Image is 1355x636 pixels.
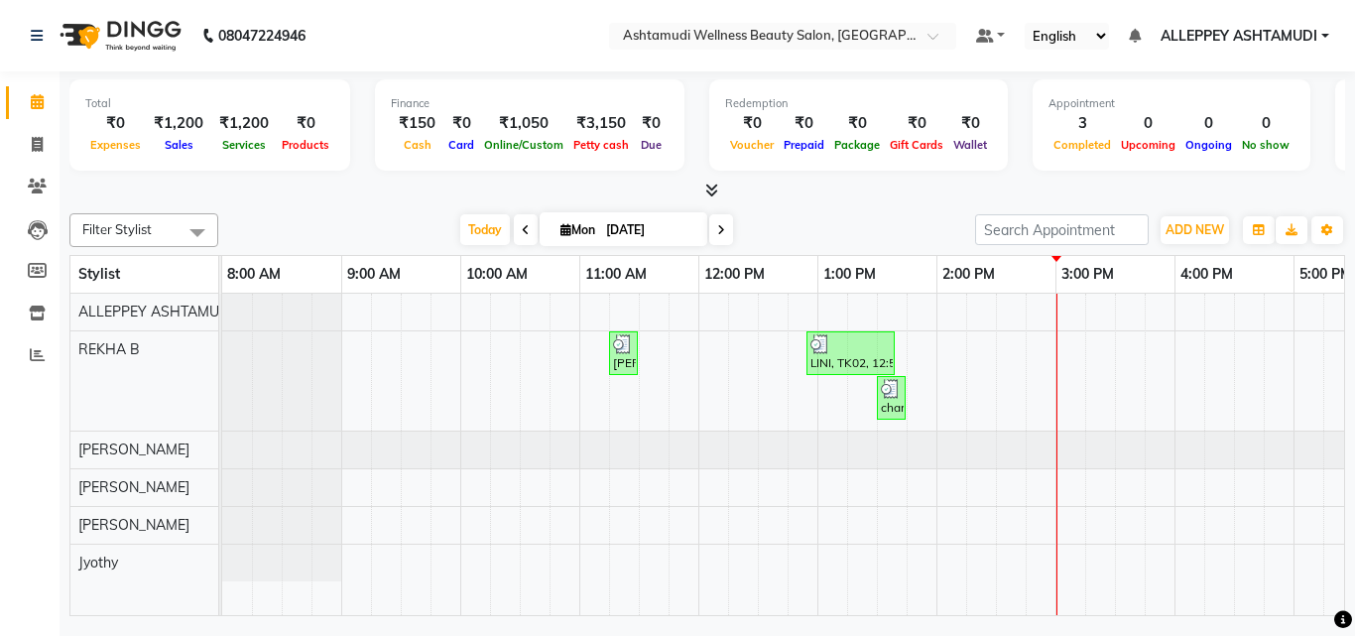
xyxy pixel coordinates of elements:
span: Wallet [948,138,992,152]
span: ADD NEW [1166,222,1224,237]
span: Expenses [85,138,146,152]
span: Jyothy [78,554,118,572]
a: 12:00 PM [699,260,770,289]
span: [PERSON_NAME] [78,478,189,496]
span: Products [277,138,334,152]
span: Cash [399,138,436,152]
a: 9:00 AM [342,260,406,289]
div: Redemption [725,95,992,112]
div: ₹150 [391,112,443,135]
div: ₹0 [885,112,948,135]
span: Sales [160,138,198,152]
span: Prepaid [779,138,829,152]
div: Total [85,95,334,112]
div: 3 [1048,112,1116,135]
span: Package [829,138,885,152]
div: ₹0 [277,112,334,135]
div: ₹0 [85,112,146,135]
span: Due [636,138,667,152]
div: ₹0 [948,112,992,135]
div: 0 [1116,112,1180,135]
div: LINI, TK02, 12:55 PM-01:40 PM, Normal Hair Cut,Eyebrows Threading [808,334,893,372]
div: ₹0 [829,112,885,135]
b: 08047224946 [218,8,306,64]
span: Mon [555,222,600,237]
span: [PERSON_NAME] [78,441,189,458]
span: Completed [1048,138,1116,152]
span: Voucher [725,138,779,152]
span: Today [460,214,510,245]
img: logo [51,8,186,64]
span: Services [217,138,271,152]
a: 2:00 PM [937,260,1000,289]
input: Search Appointment [975,214,1149,245]
span: Stylist [78,265,120,283]
div: Appointment [1048,95,1294,112]
div: ₹1,050 [479,112,568,135]
span: Upcoming [1116,138,1180,152]
span: Card [443,138,479,152]
span: REKHA B [78,340,140,358]
span: Ongoing [1180,138,1237,152]
div: ₹1,200 [211,112,277,135]
div: ₹0 [634,112,669,135]
div: ₹1,200 [146,112,211,135]
a: 3:00 PM [1056,260,1119,289]
input: 2025-09-01 [600,215,699,245]
a: 4:00 PM [1175,260,1238,289]
span: Online/Custom [479,138,568,152]
div: 0 [1237,112,1294,135]
div: ₹0 [443,112,479,135]
a: 11:00 AM [580,260,652,289]
span: No show [1237,138,1294,152]
span: Petty cash [568,138,634,152]
a: 8:00 AM [222,260,286,289]
div: ₹3,150 [568,112,634,135]
div: [PERSON_NAME], TK01, 11:15 AM-11:30 AM, Eyebrows Threading [611,334,636,372]
span: Filter Stylist [82,221,152,237]
span: ALLEPPEY ASHTAMUDI [1161,26,1317,47]
a: 1:00 PM [818,260,881,289]
div: ₹0 [725,112,779,135]
div: chandini, TK03, 01:30 PM-01:45 PM, Eyebrows Threading [879,379,904,417]
span: ALLEPPEY ASHTAMUDI [78,303,233,320]
div: ₹0 [779,112,829,135]
div: Finance [391,95,669,112]
button: ADD NEW [1161,216,1229,244]
span: Gift Cards [885,138,948,152]
a: 10:00 AM [461,260,533,289]
span: [PERSON_NAME] [78,516,189,534]
div: 0 [1180,112,1237,135]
